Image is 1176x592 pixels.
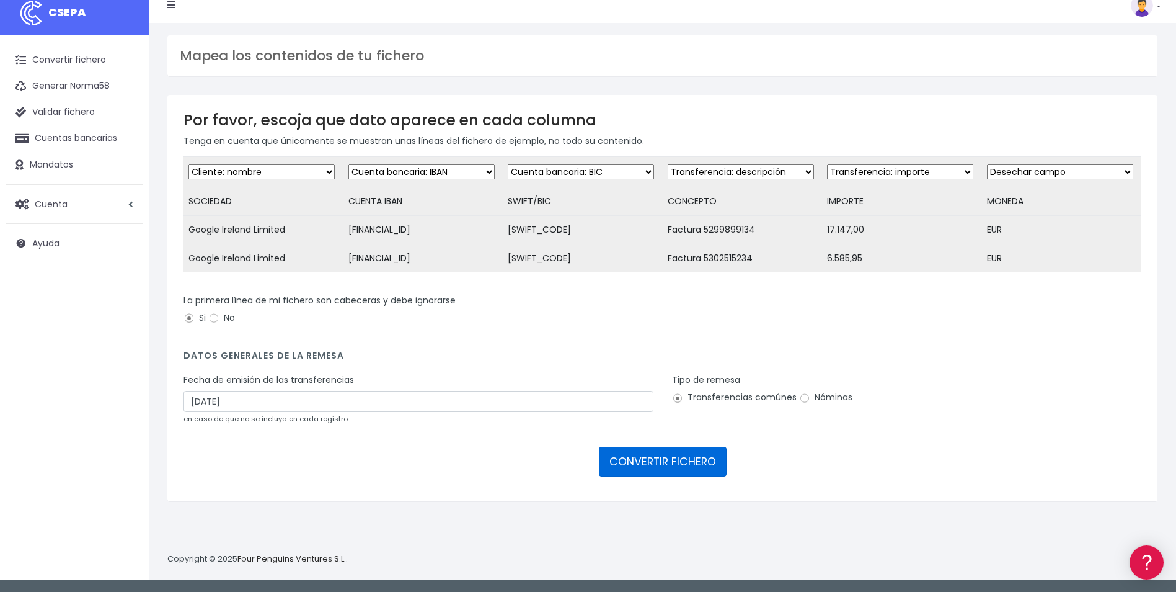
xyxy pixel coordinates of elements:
[12,298,236,310] div: Programadores
[6,230,143,256] a: Ayuda
[180,48,1145,64] h3: Mapea los contenidos de tu fichero
[503,216,663,244] td: [SWIFT_CODE]
[343,216,503,244] td: [FINANCIAL_ID]
[183,312,206,325] label: Si
[799,391,852,404] label: Nóminas
[599,447,727,477] button: CONVERTIR FICHERO
[6,191,143,217] a: Cuenta
[183,294,456,307] label: La primera línea de mi fichero son cabeceras y debe ignorarse
[12,215,236,234] a: Perfiles de empresas
[183,374,354,387] label: Fecha de emisión de las transferencias
[982,244,1142,273] td: EUR
[12,176,236,195] a: Problemas habituales
[343,187,503,216] td: CUENTA IBAN
[6,99,143,125] a: Validar fichero
[12,332,236,354] button: Contáctanos
[6,73,143,99] a: Generar Norma58
[170,357,239,369] a: POWERED BY ENCHANT
[208,312,235,325] label: No
[12,86,236,98] div: Información general
[822,244,982,273] td: 6.585,95
[503,187,663,216] td: SWIFT/BIC
[32,237,60,249] span: Ayuda
[183,414,348,424] small: en caso de que no se incluya en cada registro
[167,553,348,566] p: Copyright © 2025 .
[982,216,1142,244] td: EUR
[663,187,823,216] td: CONCEPTO
[672,374,740,387] label: Tipo de remesa
[822,216,982,244] td: 17.147,00
[12,246,236,258] div: Facturación
[12,266,236,285] a: General
[12,317,236,336] a: API
[183,244,343,273] td: Google Ireland Limited
[6,152,143,178] a: Mandatos
[12,195,236,215] a: Videotutoriales
[183,111,1141,129] h3: Por favor, escoja que dato aparece en cada columna
[343,244,503,273] td: [FINANCIAL_ID]
[982,187,1142,216] td: MONEDA
[183,216,343,244] td: Google Ireland Limited
[663,216,823,244] td: Factura 5299899134
[183,134,1141,148] p: Tenga en cuenta que únicamente se muestran unas líneas del fichero de ejemplo, no todo su contenido.
[48,4,86,20] span: CSEPA
[6,125,143,151] a: Cuentas bancarias
[237,553,346,565] a: Four Penguins Ventures S.L.
[183,187,343,216] td: SOCIEDAD
[183,351,1141,367] h4: Datos generales de la remesa
[503,244,663,273] td: [SWIFT_CODE]
[12,105,236,125] a: Información general
[663,244,823,273] td: Factura 5302515234
[12,157,236,176] a: Formatos
[12,137,236,149] div: Convertir ficheros
[35,197,68,210] span: Cuenta
[672,391,797,404] label: Transferencias comúnes
[6,47,143,73] a: Convertir fichero
[822,187,982,216] td: IMPORTE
